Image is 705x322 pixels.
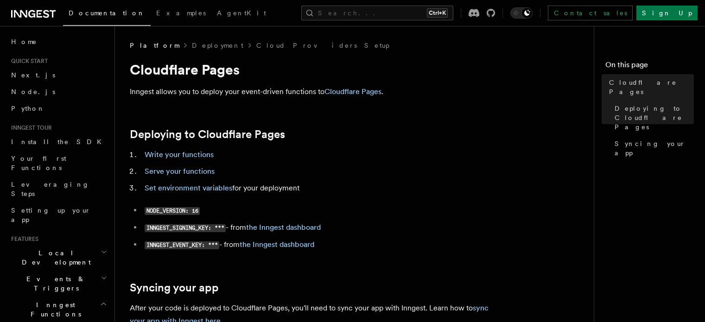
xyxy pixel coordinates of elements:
span: Platform [130,41,179,50]
a: Python [7,100,109,117]
span: Setting up your app [11,207,91,223]
a: Leveraging Steps [7,176,109,202]
span: Cloudflare Pages [609,78,694,96]
a: Deployment [192,41,243,50]
a: Sign Up [636,6,698,20]
code: INNGEST_SIGNING_KEY: *** [145,224,226,232]
span: Your first Functions [11,155,66,171]
a: the Inngest dashboard [246,223,321,232]
span: Home [11,37,37,46]
code: INNGEST_EVENT_KEY: *** [145,241,219,249]
button: Events & Triggers [7,271,109,297]
a: Cloudflare Pages [605,74,694,100]
a: Serve your functions [145,167,215,176]
span: Next.js [11,71,55,79]
span: Inngest tour [7,124,52,132]
a: Contact sales [548,6,633,20]
span: Quick start [7,57,48,65]
a: Your first Functions [7,150,109,176]
a: AgentKit [211,3,272,25]
a: Deploying to Cloudflare Pages [611,100,694,135]
a: Cloud Providers Setup [256,41,389,50]
span: Leveraging Steps [11,181,89,197]
span: Features [7,235,38,243]
span: Syncing your app [615,139,694,158]
li: - from [142,221,501,234]
span: AgentKit [217,9,266,17]
h1: Cloudflare Pages [130,61,501,78]
a: Setting up your app [7,202,109,228]
a: Write your functions [145,150,214,159]
button: Local Development [7,245,109,271]
a: Home [7,33,109,50]
a: Next.js [7,67,109,83]
a: Node.js [7,83,109,100]
a: Install the SDK [7,133,109,150]
span: Events & Triggers [7,274,101,293]
h4: On this page [605,59,694,74]
code: NODE_VERSION: 16 [145,207,200,215]
button: Search...Ctrl+K [301,6,453,20]
a: Deploying to Cloudflare Pages [130,128,285,141]
span: Install the SDK [11,138,107,145]
button: Toggle dark mode [510,7,533,19]
span: Inngest Functions [7,300,100,319]
p: Inngest allows you to deploy your event-driven functions to . [130,85,501,98]
a: Cloudflare Pages [324,87,381,96]
span: Python [11,105,45,112]
span: Local Development [7,248,101,267]
li: for your deployment [142,182,501,195]
span: Examples [156,9,206,17]
a: Set environment variables [145,183,232,192]
span: Node.js [11,88,55,95]
span: Documentation [69,9,145,17]
a: Syncing your app [130,281,219,294]
a: Syncing your app [611,135,694,161]
a: Documentation [63,3,151,26]
li: - from [142,238,501,252]
span: Deploying to Cloudflare Pages [615,104,694,132]
kbd: Ctrl+K [427,8,448,18]
a: Examples [151,3,211,25]
a: the Inngest dashboard [240,240,314,249]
